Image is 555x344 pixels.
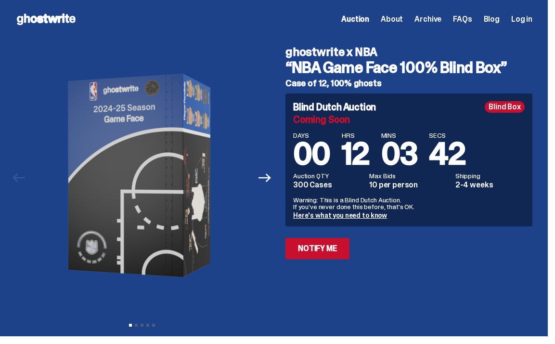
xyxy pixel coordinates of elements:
span: 12 [342,134,370,174]
p: Warning: This is a Blind Dutch Auction. If you’ve never done this before, that’s OK. [293,197,525,210]
a: Blog [484,15,500,23]
dt: Max Bids [369,172,450,179]
dt: Auction QTY [293,172,363,179]
div: Blind Box [485,101,525,113]
button: Next [254,167,275,188]
button: View slide 5 [152,324,155,327]
button: View slide 3 [141,324,143,327]
button: View slide 1 [129,324,132,327]
h4: Blind Dutch Auction [293,102,376,112]
a: Auction [341,15,369,23]
a: FAQs [453,15,472,23]
div: Coming Soon [293,115,525,124]
h4: ghostwrite x NBA [285,46,532,58]
a: Notify Me [285,238,349,259]
button: View slide 2 [135,324,138,327]
a: About [381,15,403,23]
span: DAYS [293,132,330,139]
a: Here's what you need to know [293,211,387,220]
span: 00 [293,134,330,174]
dd: 10 per person [369,181,450,189]
img: NBA-Hero-1.png [32,39,251,313]
dd: 2-4 weeks [455,181,525,189]
span: MINS [381,132,418,139]
h3: “NBA Game Face 100% Blind Box” [285,60,532,75]
a: Archive [414,15,441,23]
span: 03 [381,134,418,174]
span: 42 [429,134,465,174]
button: View slide 4 [146,324,149,327]
dt: Shipping [455,172,525,179]
a: Log in [511,15,532,23]
h5: Case of 12, 100% ghosts [285,79,532,88]
span: SECS [429,132,465,139]
span: HRS [342,132,370,139]
dd: 300 Cases [293,181,363,189]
